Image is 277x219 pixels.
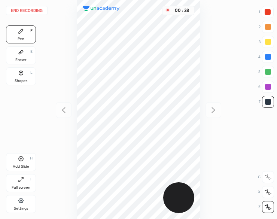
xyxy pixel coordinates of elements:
[258,51,274,63] div: 4
[258,186,274,198] div: X
[258,81,274,93] div: 6
[30,29,33,33] div: P
[259,6,274,18] div: 1
[173,8,191,13] div: 00 : 28
[6,6,48,15] button: End recording
[15,79,27,83] div: Shapes
[30,71,33,74] div: L
[259,96,274,108] div: 7
[258,201,274,213] div: Z
[259,21,274,33] div: 2
[259,36,274,48] div: 3
[258,171,274,183] div: C
[18,37,24,41] div: Pen
[15,58,27,62] div: Eraser
[12,186,30,189] div: Full screen
[13,165,29,168] div: Add Slide
[83,6,120,12] img: logo.38c385cc.svg
[30,177,33,181] div: F
[14,207,28,210] div: Settings
[258,66,274,78] div: 5
[30,50,33,54] div: E
[30,156,33,160] div: H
